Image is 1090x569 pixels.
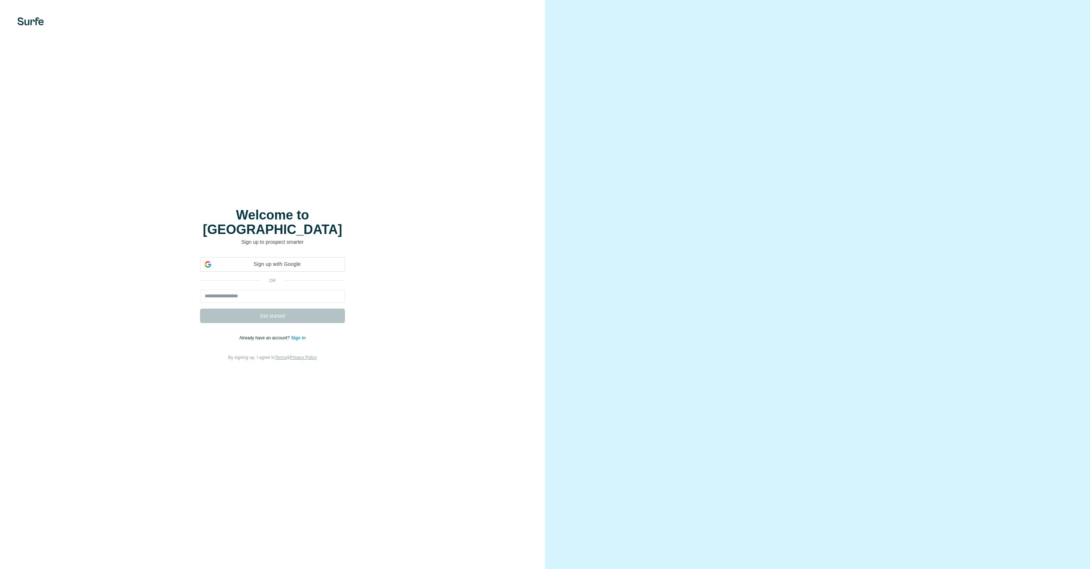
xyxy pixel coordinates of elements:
span: By signing up, I agree to & [228,355,317,360]
span: Already have an account? [240,335,291,340]
a: Sign in [291,335,305,340]
span: Sign up with Google [214,260,340,268]
h1: Welcome to [GEOGRAPHIC_DATA] [200,208,345,237]
img: Surfe's logo [17,17,44,25]
iframe: Sign in with Google Button [196,271,349,287]
a: Terms [275,355,287,360]
div: Sign up with Google [200,257,345,272]
p: Sign up to prospect smarter [200,238,345,246]
a: Privacy Policy [290,355,317,360]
